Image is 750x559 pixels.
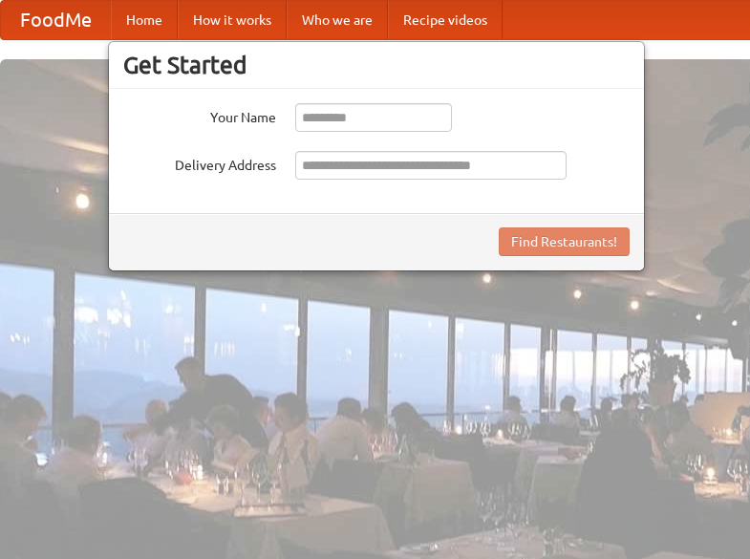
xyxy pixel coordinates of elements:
[111,1,178,39] a: Home
[178,1,287,39] a: How it works
[287,1,388,39] a: Who we are
[388,1,503,39] a: Recipe videos
[499,227,630,256] button: Find Restaurants!
[123,103,276,127] label: Your Name
[1,1,111,39] a: FoodMe
[123,151,276,175] label: Delivery Address
[123,51,630,79] h3: Get Started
